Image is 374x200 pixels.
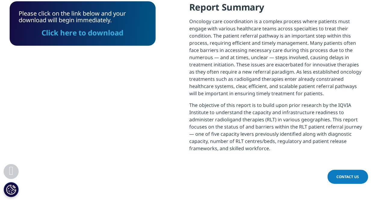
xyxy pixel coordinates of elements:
span: Contact Us [336,174,359,179]
h4: Report Summary [189,1,365,18]
div: Please click on the link below and your download will begin immediately. [19,10,147,37]
p: Oncology care coordination is a complex process where patients must engage with various healthcar... [189,18,365,102]
p: The objective of this report is to build upon prior research by the IQVIA Institute to understand... [189,102,365,156]
button: Cookie 設定 [4,182,19,197]
a: Click here to download [42,28,123,38]
a: Contact Us [327,170,368,184]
